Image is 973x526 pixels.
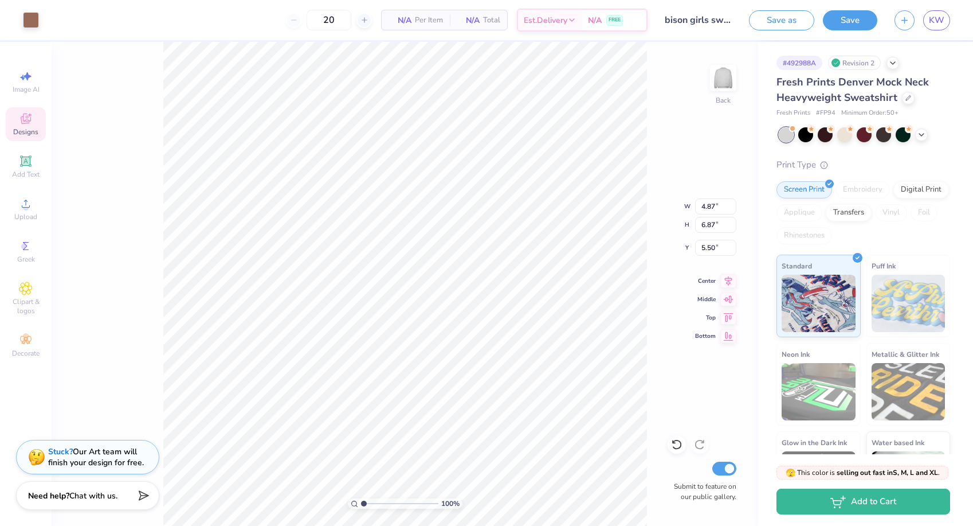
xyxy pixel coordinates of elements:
div: Back [716,95,731,106]
span: Image AI [13,85,40,94]
div: Transfers [826,204,872,221]
div: Embroidery [835,181,890,198]
span: Top [695,314,716,322]
span: 100 % [441,498,460,509]
input: – – [307,10,351,30]
strong: Need help? [28,490,69,501]
span: Standard [782,260,812,272]
span: N/A [389,14,411,26]
img: Standard [782,275,856,332]
div: Screen Print [776,181,832,198]
span: Fresh Prints [776,108,810,118]
span: Per Item [415,14,443,26]
span: Glow in the Dark Ink [782,437,847,449]
span: # FP94 [816,108,835,118]
span: Puff Ink [872,260,896,272]
button: Save as [749,10,814,30]
input: Untitled Design [656,9,740,32]
span: Bottom [695,332,716,340]
span: Total [483,14,500,26]
div: Vinyl [875,204,907,221]
span: N/A [588,14,602,26]
img: Water based Ink [872,451,945,509]
img: Puff Ink [872,275,945,332]
div: Digital Print [893,181,949,198]
span: Chat with us. [69,490,117,501]
div: Applique [776,204,822,221]
div: Print Type [776,158,950,172]
span: Designs [13,127,38,137]
div: Our Art team will finish your design for free. [48,446,144,468]
div: Rhinestones [776,227,832,244]
span: Fresh Prints Denver Mock Neck Heavyweight Sweatshirt [776,75,929,104]
img: Glow in the Dark Ink [782,451,856,509]
img: Back [712,67,735,89]
span: Neon Ink [782,348,810,360]
span: Clipart & logos [6,297,46,315]
span: Center [695,277,716,285]
span: Middle [695,295,716,303]
span: Upload [14,212,37,221]
span: FREE [609,16,621,24]
img: Neon Ink [782,363,856,420]
span: N/A [457,14,480,26]
span: 🫣 [786,467,795,478]
span: Water based Ink [872,437,924,449]
span: Decorate [12,349,40,358]
span: Est. Delivery [524,14,567,26]
img: Metallic & Glitter Ink [872,363,945,420]
div: # 492988A [776,56,822,70]
span: Minimum Order: 50 + [841,108,899,118]
span: This color is . [786,467,940,478]
div: Revision 2 [828,56,881,70]
span: KW [929,14,944,27]
strong: Stuck? [48,446,73,457]
span: Add Text [12,170,40,179]
div: Foil [911,204,937,221]
button: Add to Cart [776,489,950,515]
strong: selling out fast in S, M, L and XL [837,468,938,477]
button: Save [823,10,877,30]
label: Submit to feature on our public gallery. [668,481,736,502]
a: KW [923,10,950,30]
span: Greek [17,255,35,264]
span: Metallic & Glitter Ink [872,348,939,360]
